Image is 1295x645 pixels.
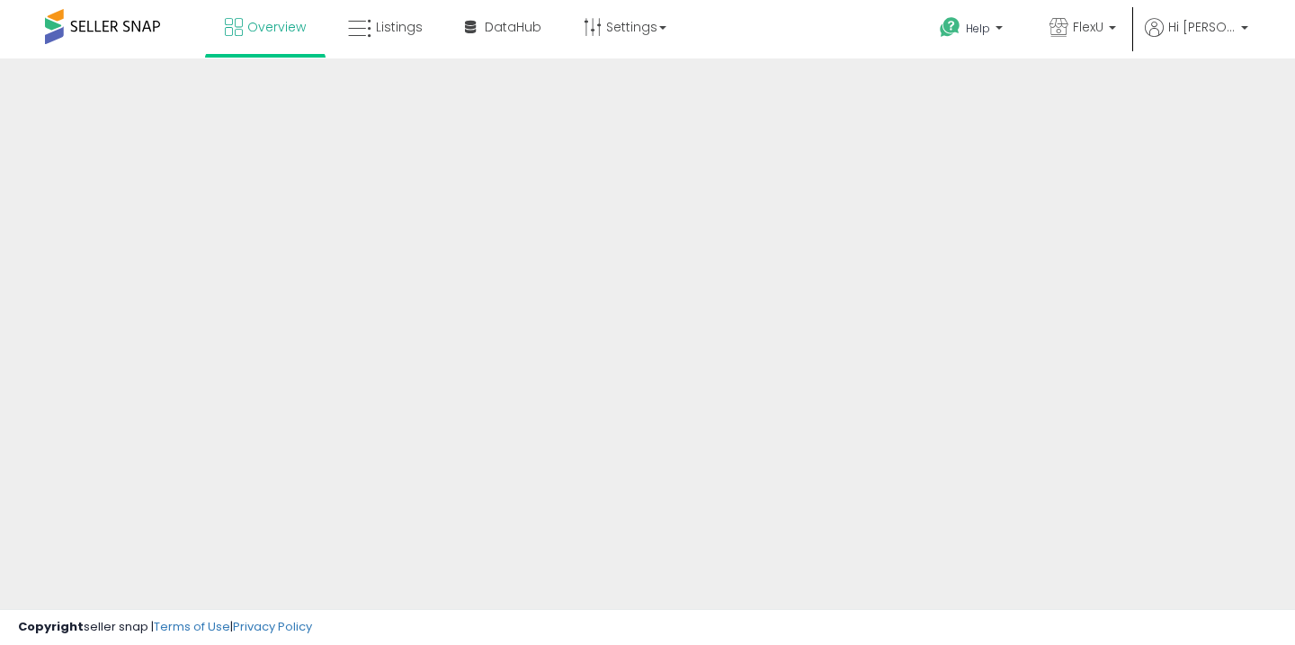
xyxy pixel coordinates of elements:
[1073,18,1103,36] span: FlexU
[247,18,306,36] span: Overview
[233,618,312,635] a: Privacy Policy
[966,21,990,36] span: Help
[376,18,423,36] span: Listings
[154,618,230,635] a: Terms of Use
[1145,18,1248,58] a: Hi [PERSON_NAME]
[925,3,1021,58] a: Help
[939,16,961,39] i: Get Help
[485,18,541,36] span: DataHub
[18,619,312,636] div: seller snap | |
[18,618,84,635] strong: Copyright
[1168,18,1236,36] span: Hi [PERSON_NAME]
